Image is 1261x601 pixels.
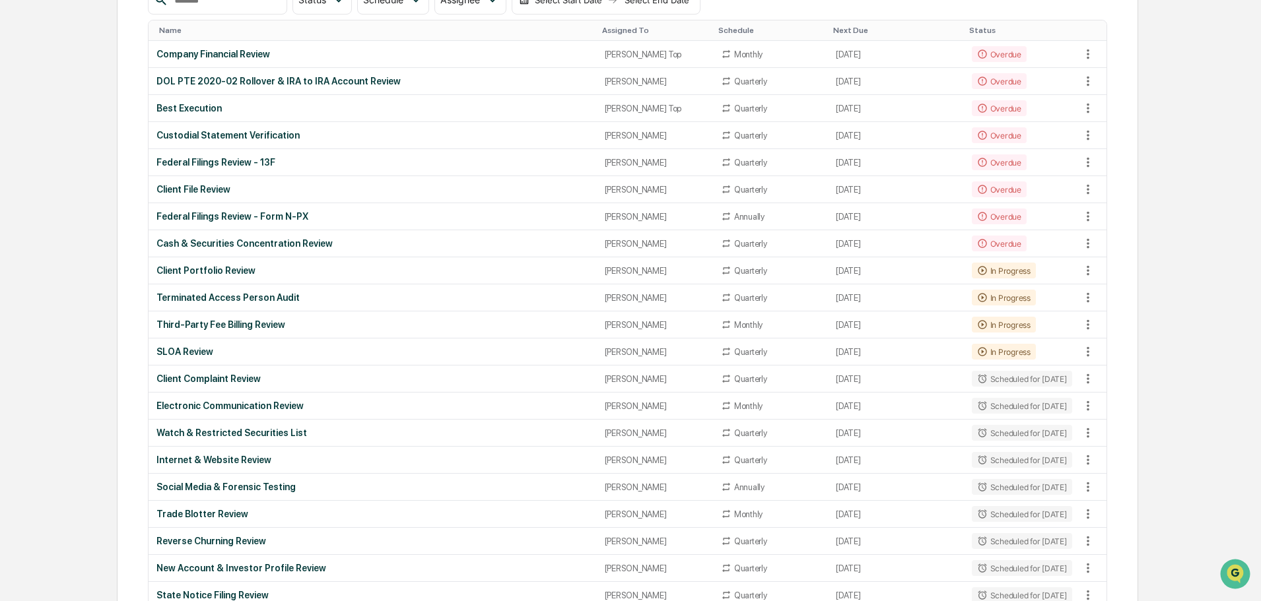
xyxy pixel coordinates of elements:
[605,374,705,384] div: [PERSON_NAME]
[605,347,705,357] div: [PERSON_NAME]
[156,400,588,411] div: Electronic Communication Review
[156,238,588,249] div: Cash & Securities Concentration Review
[605,212,705,222] div: [PERSON_NAME]
[605,77,705,86] div: [PERSON_NAME]
[34,60,218,74] input: Clear
[734,563,767,573] div: Quarterly
[45,114,167,125] div: We're available if you need us!
[156,373,588,384] div: Client Complaint Review
[8,161,90,185] a: 🖐️Preclearance
[90,161,169,185] a: 🗄️Attestations
[156,482,588,492] div: Social Media & Forensic Testing
[972,208,1027,224] div: Overdue
[828,68,963,95] td: [DATE]
[828,420,963,447] td: [DATE]
[972,100,1027,116] div: Overdue
[605,131,705,141] div: [PERSON_NAME]
[131,224,160,234] span: Pylon
[972,371,1072,387] div: Scheduled for [DATE]
[1080,26,1107,35] div: Toggle SortBy
[8,186,88,210] a: 🔎Data Lookup
[828,284,963,311] td: [DATE]
[828,393,963,420] td: [DATE]
[828,555,963,582] td: [DATE]
[972,46,1027,62] div: Overdue
[734,428,767,438] div: Quarterly
[828,474,963,501] td: [DATE]
[156,563,588,573] div: New Account & Investor Profile Review
[972,479,1072,495] div: Scheduled for [DATE]
[734,239,767,249] div: Quarterly
[605,590,705,600] div: [PERSON_NAME]
[605,455,705,465] div: [PERSON_NAME]
[734,266,767,276] div: Quarterly
[605,482,705,492] div: [PERSON_NAME]
[605,320,705,330] div: [PERSON_NAME]
[605,185,705,195] div: [PERSON_NAME]
[734,374,767,384] div: Quarterly
[828,149,963,176] td: [DATE]
[156,536,588,546] div: Reverse Churning Review
[734,131,767,141] div: Quarterly
[828,338,963,365] td: [DATE]
[13,168,24,178] div: 🖐️
[156,455,588,465] div: Internet & Website Review
[972,506,1072,522] div: Scheduled for [DATE]
[828,122,963,149] td: [DATE]
[972,425,1072,441] div: Scheduled for [DATE]
[828,95,963,122] td: [DATE]
[156,76,588,86] div: DOL PTE 2020-02 Rollover & IRA to IRA Account Review
[972,181,1027,197] div: Overdue
[156,49,588,59] div: Company Financial Review
[605,428,705,438] div: [PERSON_NAME]
[828,203,963,230] td: [DATE]
[734,158,767,168] div: Quarterly
[156,211,588,222] div: Federal Filings Review - Form N-PX
[93,223,160,234] a: Powered byPylon
[833,26,958,35] div: Toggle SortBy
[734,455,767,465] div: Quarterly
[734,536,767,546] div: Quarterly
[156,509,588,519] div: Trade Blotter Review
[156,319,588,330] div: Third-Party Fee Billing Review
[156,265,588,276] div: Client Portfolio Review
[828,501,963,528] td: [DATE]
[828,447,963,474] td: [DATE]
[605,401,705,411] div: [PERSON_NAME]
[972,154,1027,170] div: Overdue
[828,41,963,68] td: [DATE]
[13,28,240,49] p: How can we help?
[159,26,591,35] div: Toggle SortBy
[828,528,963,555] td: [DATE]
[972,452,1072,468] div: Scheduled for [DATE]
[972,317,1036,332] div: In Progress
[109,166,164,179] span: Attestations
[605,158,705,168] div: [PERSON_NAME]
[605,536,705,546] div: [PERSON_NAME]
[828,257,963,284] td: [DATE]
[828,230,963,257] td: [DATE]
[605,239,705,249] div: [PERSON_NAME]
[734,401,763,411] div: Monthly
[828,365,963,393] td: [DATE]
[972,236,1027,251] div: Overdue
[972,290,1036,305] div: In Progress
[972,560,1072,576] div: Scheduled for [DATE]
[605,563,705,573] div: [PERSON_NAME]
[972,73,1027,89] div: Overdue
[972,344,1036,360] div: In Progress
[96,168,106,178] div: 🗄️
[972,398,1072,414] div: Scheduled for [DATE]
[26,191,83,205] span: Data Lookup
[734,590,767,600] div: Quarterly
[156,103,588,113] div: Best Execution
[969,26,1075,35] div: Toggle SortBy
[734,49,763,59] div: Monthly
[734,482,765,492] div: Annually
[1219,557,1254,593] iframe: Open customer support
[156,292,588,303] div: Terminated Access Person Audit
[156,590,588,600] div: State Notice Filing Review
[45,101,217,114] div: Start new chat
